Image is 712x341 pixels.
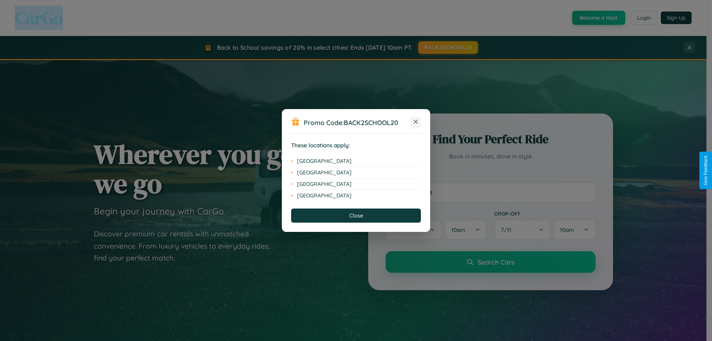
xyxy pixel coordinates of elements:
b: BACK2SCHOOL20 [344,118,398,127]
li: [GEOGRAPHIC_DATA] [291,190,421,201]
strong: These locations apply: [291,142,350,149]
li: [GEOGRAPHIC_DATA] [291,178,421,190]
li: [GEOGRAPHIC_DATA] [291,167,421,178]
li: [GEOGRAPHIC_DATA] [291,155,421,167]
div: Give Feedback [703,155,708,186]
button: Close [291,209,421,223]
h3: Promo Code: [304,118,411,127]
